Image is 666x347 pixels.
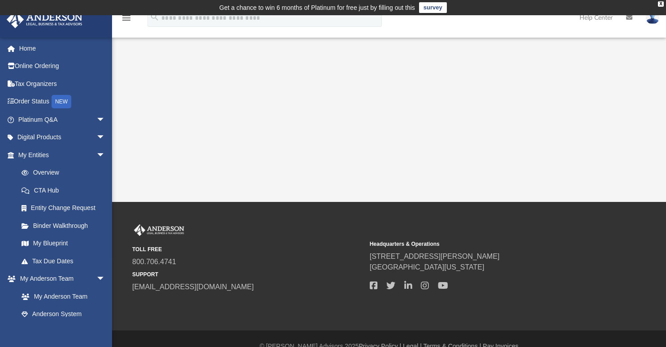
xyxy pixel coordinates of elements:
[13,217,119,235] a: Binder Walkthrough
[419,2,447,13] a: survey
[132,224,186,236] img: Anderson Advisors Platinum Portal
[219,2,415,13] div: Get a chance to win 6 months of Platinum for free just by filling out this
[6,57,119,75] a: Online Ordering
[6,75,119,93] a: Tax Organizers
[13,199,119,217] a: Entity Change Request
[4,11,85,28] img: Anderson Advisors Platinum Portal
[370,263,484,271] a: [GEOGRAPHIC_DATA][US_STATE]
[121,13,132,23] i: menu
[13,235,114,253] a: My Blueprint
[6,39,119,57] a: Home
[13,181,119,199] a: CTA Hub
[13,164,119,182] a: Overview
[370,240,601,248] small: Headquarters & Operations
[6,270,114,288] a: My Anderson Teamarrow_drop_down
[6,93,119,111] a: Order StatusNEW
[132,245,363,253] small: TOLL FREE
[370,253,500,260] a: [STREET_ADDRESS][PERSON_NAME]
[52,95,71,108] div: NEW
[6,146,119,164] a: My Entitiesarrow_drop_down
[658,1,664,7] div: close
[646,11,659,24] img: User Pic
[150,12,160,22] i: search
[6,111,119,129] a: Platinum Q&Aarrow_drop_down
[6,129,119,146] a: Digital Productsarrow_drop_down
[13,252,119,270] a: Tax Due Dates
[13,305,114,323] a: Anderson System
[96,146,114,164] span: arrow_drop_down
[132,283,254,291] a: [EMAIL_ADDRESS][DOMAIN_NAME]
[96,129,114,147] span: arrow_drop_down
[96,111,114,129] span: arrow_drop_down
[13,287,110,305] a: My Anderson Team
[132,270,363,278] small: SUPPORT
[96,270,114,288] span: arrow_drop_down
[121,17,132,23] a: menu
[132,258,176,266] a: 800.706.4741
